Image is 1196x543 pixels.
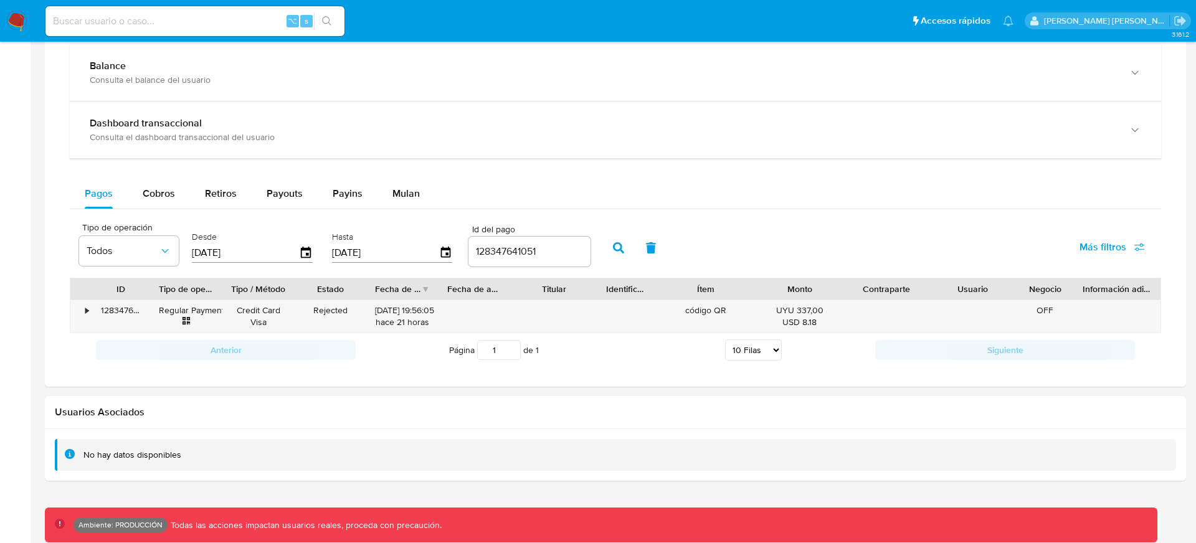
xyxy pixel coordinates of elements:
input: Buscar usuario o caso... [45,13,344,29]
p: facundoagustin.borghi@mercadolibre.com [1044,15,1170,27]
p: Todas las acciones impactan usuarios reales, proceda con precaución. [168,519,442,531]
p: Ambiente: PRODUCCIÓN [78,522,163,527]
h2: Usuarios Asociados [55,406,1176,418]
span: ⌥ [288,15,297,27]
span: s [305,15,308,27]
span: 3.161.2 [1172,29,1190,39]
a: Salir [1174,14,1187,27]
span: Accesos rápidos [921,14,990,27]
button: search-icon [314,12,339,30]
a: Notificaciones [1003,16,1013,26]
